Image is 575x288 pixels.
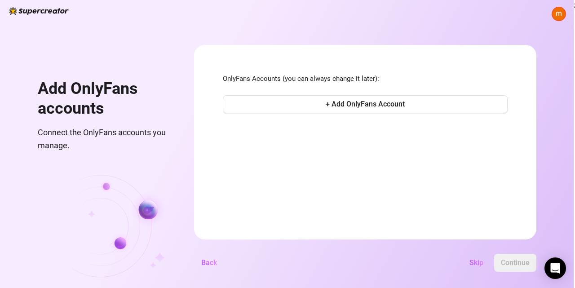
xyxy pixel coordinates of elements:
div: Open Intercom Messenger [544,257,566,279]
span: Back [201,258,217,267]
span: Connect the OnlyFans accounts you manage. [38,126,172,152]
span: + Add OnlyFans Account [326,100,405,108]
img: logo [9,7,69,15]
button: Continue [494,254,536,272]
button: + Add OnlyFans Account [223,95,508,113]
span: Skip [469,258,483,267]
button: Skip [462,254,491,272]
h1: Add OnlyFans accounts [38,79,172,118]
button: Back [194,254,224,272]
img: ACg8ocIasJv9wUrKJz0oG97c0eNSwQCJuoHc-9qjnRYMlnC60ssQsQ=s96-c [552,7,566,21]
span: OnlyFans Accounts (you can always change it later): [223,74,508,84]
